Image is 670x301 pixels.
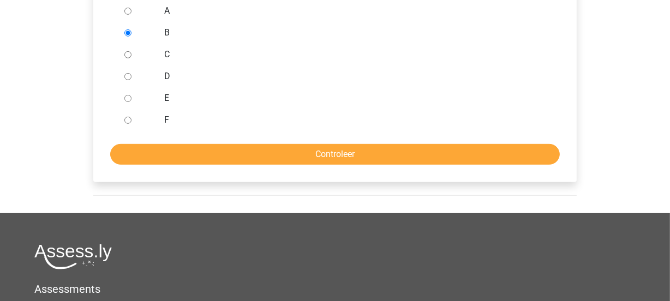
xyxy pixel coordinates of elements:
input: Controleer [110,144,560,165]
h5: Assessments [34,282,636,296]
label: F [164,113,542,127]
label: D [164,70,542,83]
label: C [164,48,542,61]
label: B [164,26,542,39]
label: A [164,4,542,17]
img: Assessly logo [34,244,112,269]
label: E [164,92,542,105]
